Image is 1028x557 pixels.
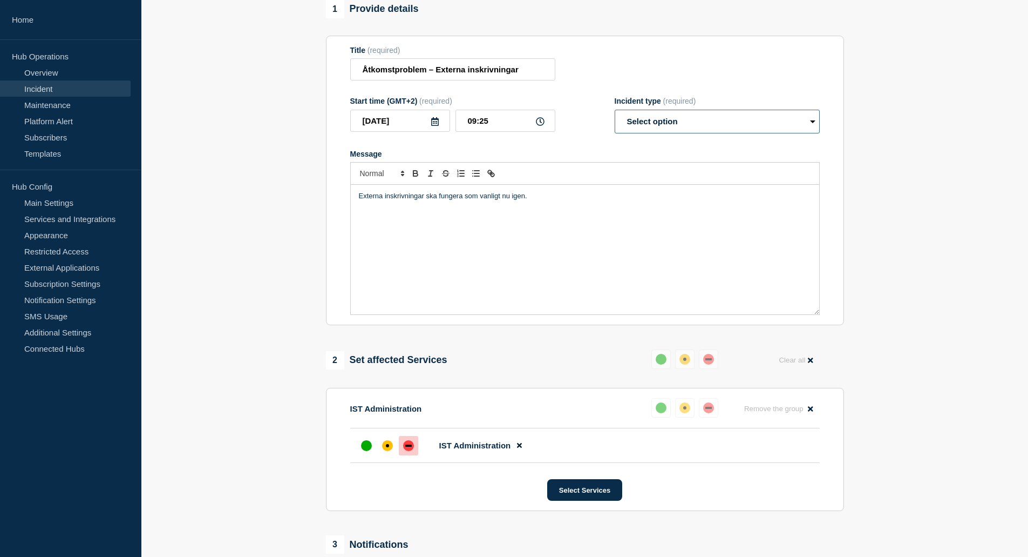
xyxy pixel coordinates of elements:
div: Incident type [615,97,820,105]
button: up [651,350,671,369]
button: Clear all [772,350,819,371]
span: Remove the group [744,405,804,413]
span: (required) [663,97,696,105]
button: Toggle link [484,167,499,180]
div: affected [382,440,393,451]
div: Set affected Services [326,351,447,370]
button: Select Services [547,479,622,501]
div: Message [350,150,820,158]
button: Toggle ordered list [453,167,468,180]
p: IST Administration [350,404,422,413]
div: affected [679,402,690,413]
span: IST Administration [439,441,511,450]
p: Externa inskrivningar ska fungera som vanligt nu igen. [359,191,811,201]
div: affected [679,354,690,365]
button: Toggle bold text [408,167,423,180]
button: up [651,398,671,418]
div: Notifications [326,535,409,554]
span: (required) [419,97,452,105]
button: Toggle bulleted list [468,167,484,180]
span: 2 [326,351,344,370]
select: Incident type [615,110,820,133]
input: Title [350,58,555,80]
div: Title [350,46,555,55]
button: affected [675,350,695,369]
button: Toggle strikethrough text [438,167,453,180]
span: 3 [326,535,344,554]
button: down [699,398,718,418]
button: affected [675,398,695,418]
div: up [656,354,666,365]
button: Remove the group [738,398,820,419]
input: YYYY-MM-DD [350,110,450,132]
button: down [699,350,718,369]
div: down [403,440,414,451]
input: HH:MM [455,110,555,132]
span: Font size [355,167,408,180]
div: Message [351,185,819,314]
button: Toggle italic text [423,167,438,180]
div: down [703,402,714,413]
div: Start time (GMT+2) [350,97,555,105]
div: down [703,354,714,365]
div: up [656,402,666,413]
span: (required) [367,46,400,55]
div: up [361,440,372,451]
